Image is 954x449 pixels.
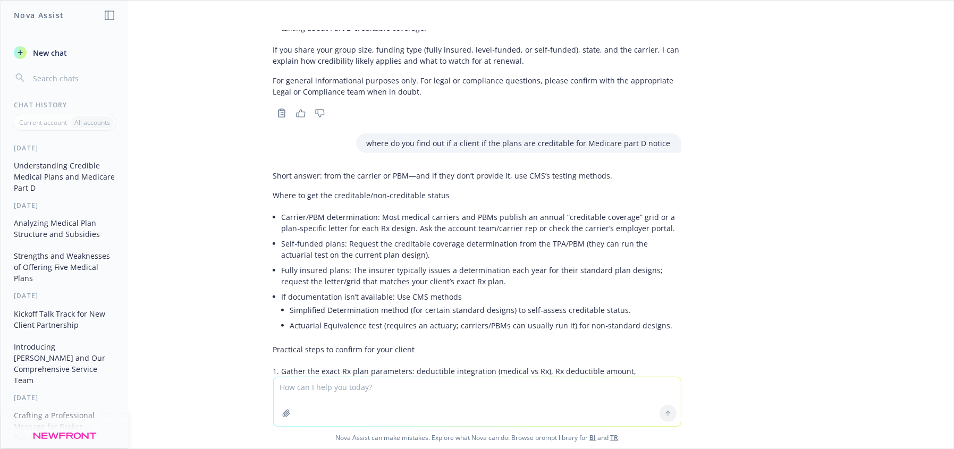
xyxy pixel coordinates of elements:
[290,302,681,318] li: Simplified Determination method (for certain standard designs) to self‑assess creditable status.
[282,236,681,262] li: Self‑funded plans: Request the creditable coverage determination from the TPA/PBM (they can run t...
[74,118,110,127] p: All accounts
[10,214,120,243] button: Analyzing Medical Plan Structure and Subsidies
[282,289,681,335] li: If documentation isn’t available: Use CMS methods
[10,305,120,334] button: Kickoff Talk Track for New Client Partnership
[282,363,681,390] li: Gather the exact Rx plan parameters: deductible integration (medical vs Rx), Rx deductible amount...
[273,170,681,181] p: Short answer: from the carrier or PBM—and if they don’t provide it, use CMS’s testing methods.
[10,43,120,62] button: New chat
[273,44,681,66] p: If you share your group size, funding type (fully insured, level‑funded, or self‑funded), state, ...
[367,138,671,149] p: where do you find out if a client if the plans are creditable for Medicare part D notice
[273,75,681,97] p: For general informational purposes only. For legal or compliance questions, please confirm with t...
[1,100,128,109] div: Chat History
[10,247,120,287] button: Strengths and Weaknesses of Offering Five Medical Plans
[31,47,67,58] span: New chat
[10,157,120,197] button: Understanding Credible Medical Plans and Medicare Part D
[1,201,128,210] div: [DATE]
[1,291,128,300] div: [DATE]
[277,108,286,118] svg: Copy to clipboard
[31,71,115,86] input: Search chats
[282,209,681,236] li: Carrier/PBM determination: Most medical carriers and PBMs publish an annual “creditable coverage”...
[10,406,120,446] button: Crafting a Professional Message for Broker Evaluation
[1,143,128,153] div: [DATE]
[10,338,120,389] button: Introducing [PERSON_NAME] and Our Comprehensive Service Team
[611,433,619,442] a: TR
[273,190,681,201] p: Where to get the creditable/non‑creditable status
[19,118,67,127] p: Current account
[290,318,681,333] li: Actuarial Equivalence test (requires an actuary; carriers/PBMs can usually run it) for non‑standa...
[311,106,328,121] button: Thumbs down
[5,427,949,448] span: Nova Assist can make mistakes. Explore what Nova can do: Browse prompt library for and
[273,344,681,355] p: Practical steps to confirm for your client
[14,10,64,21] h1: Nova Assist
[1,393,128,402] div: [DATE]
[282,262,681,289] li: Fully insured plans: The insurer typically issues a determination each year for their standard pl...
[590,433,596,442] a: BI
